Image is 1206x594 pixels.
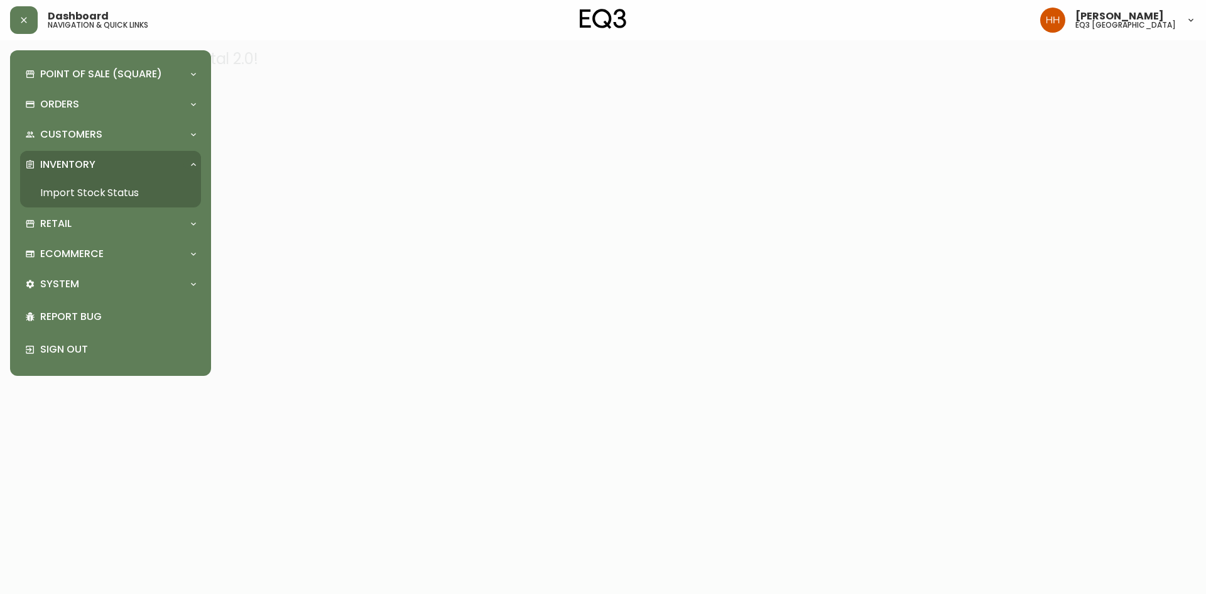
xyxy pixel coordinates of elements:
[40,97,79,111] p: Orders
[40,310,196,324] p: Report Bug
[1075,11,1164,21] span: [PERSON_NAME]
[20,210,201,238] div: Retail
[1075,21,1176,29] h5: eq3 [GEOGRAPHIC_DATA]
[20,333,201,366] div: Sign Out
[40,343,196,356] p: Sign Out
[580,9,626,29] img: logo
[40,128,102,141] p: Customers
[48,21,148,29] h5: navigation & quick links
[20,270,201,298] div: System
[40,217,72,231] p: Retail
[20,151,201,179] div: Inventory
[20,240,201,268] div: Ecommerce
[20,60,201,88] div: Point of Sale (Square)
[48,11,109,21] span: Dashboard
[20,91,201,118] div: Orders
[40,67,162,81] p: Point of Sale (Square)
[20,300,201,333] div: Report Bug
[20,121,201,148] div: Customers
[20,179,201,207] a: Import Stock Status
[40,247,104,261] p: Ecommerce
[40,277,79,291] p: System
[1040,8,1065,33] img: 6b766095664b4c6b511bd6e414aa3971
[40,158,95,172] p: Inventory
